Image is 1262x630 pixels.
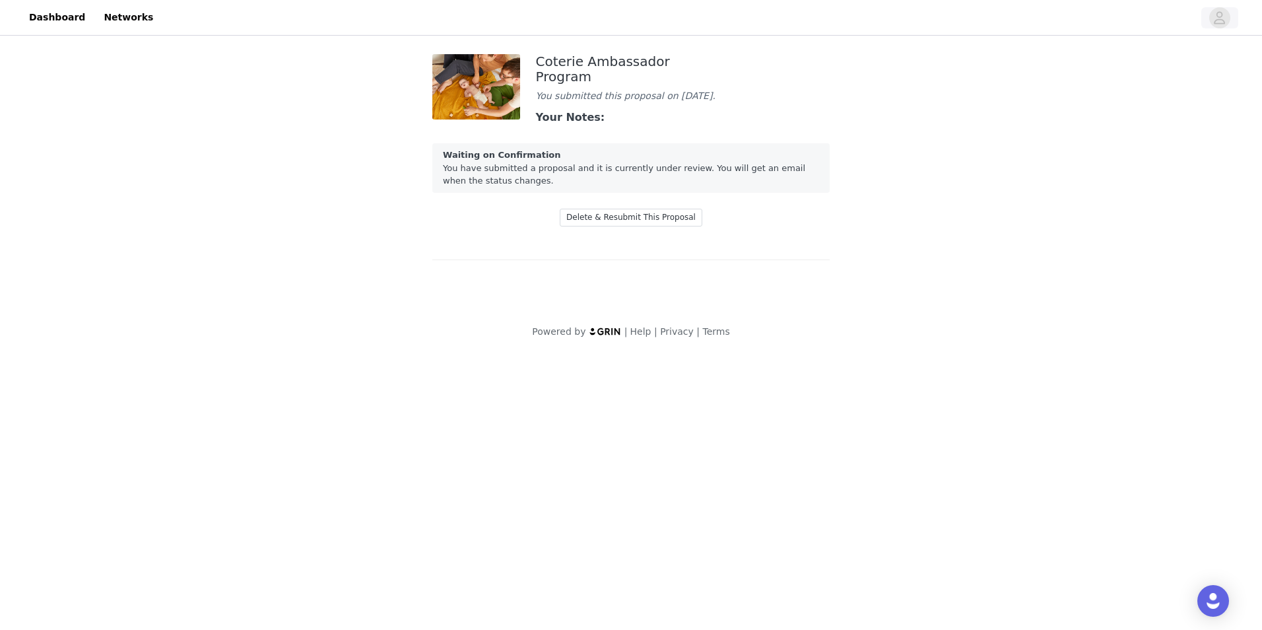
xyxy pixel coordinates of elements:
[560,209,702,227] button: Delete & Resubmit This Proposal
[536,89,727,103] div: You submitted this proposal on [DATE].
[536,54,727,84] div: Coterie Ambassador Program
[96,3,161,32] a: Networks
[443,150,561,160] strong: Waiting on Confirmation
[21,3,93,32] a: Dashboard
[654,326,657,337] span: |
[624,326,628,337] span: |
[432,143,830,193] div: You have submitted a proposal and it is currently under review. You will get an email when the st...
[660,326,694,337] a: Privacy
[536,111,605,123] strong: Your Notes:
[589,327,622,335] img: logo
[532,326,585,337] span: Powered by
[432,54,520,120] img: 24f61096-d169-49cf-adb8-3fd2889c510d.jpg
[696,326,700,337] span: |
[1213,7,1226,28] div: avatar
[630,326,651,337] a: Help
[702,326,729,337] a: Terms
[1197,585,1229,617] div: Open Intercom Messenger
